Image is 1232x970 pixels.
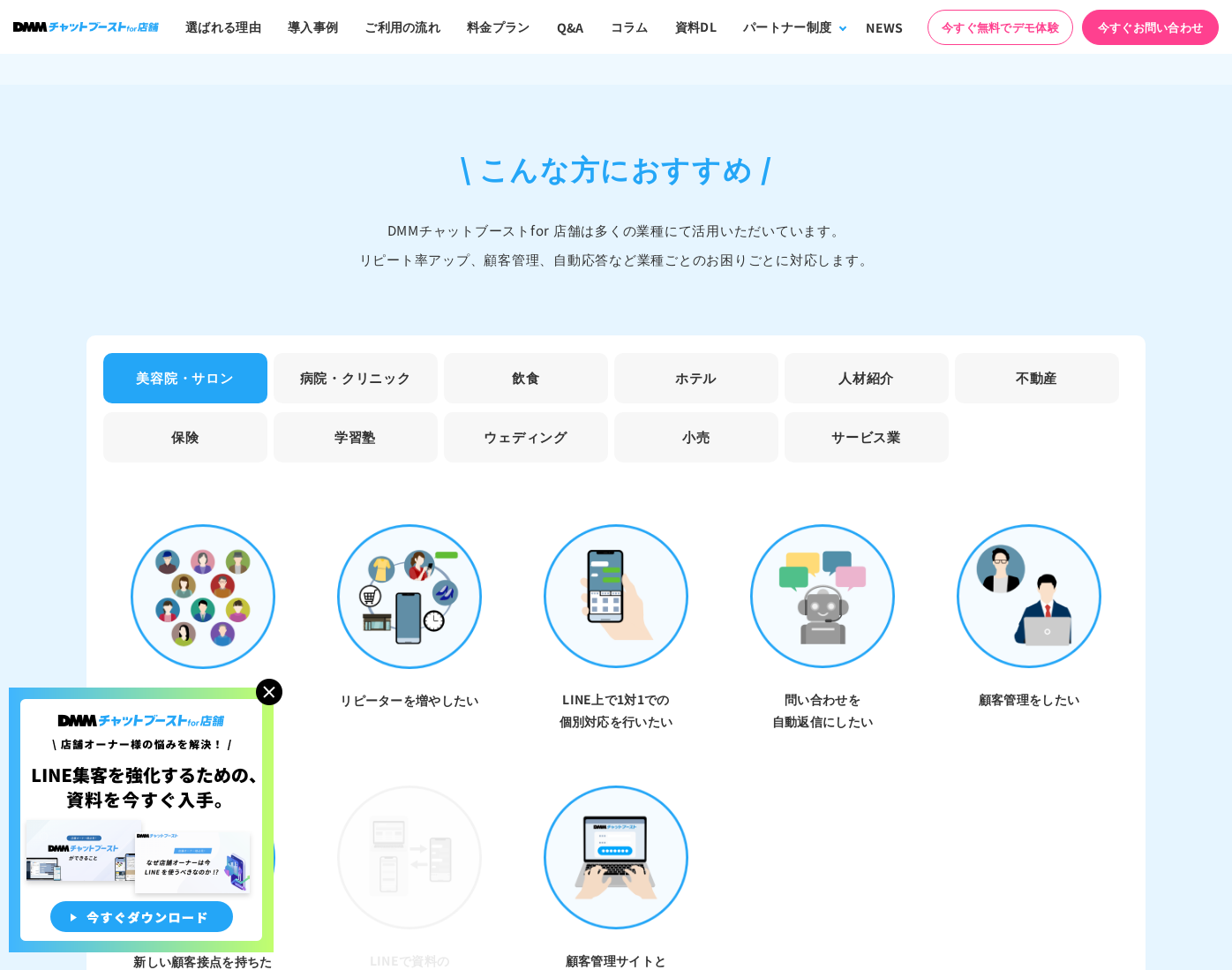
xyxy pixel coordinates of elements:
a: 今すぐお問い合わせ [1082,10,1219,45]
h2: \ こんな方におすすめ / [86,147,1146,189]
li: 人材紹介 [785,353,949,403]
img: 店舗オーナー様の悩みを解決!LINE集客を狂化するための資料を今すぐ入手! [9,688,274,952]
div: パートナー制度 [743,18,831,36]
h3: 問い合わせを 自動返信にしたい [750,688,895,733]
li: ホテル [614,353,778,403]
p: DMMチャットブーストfor 店舗は多くの業種にて活用いただいています。 リピート率アップ、顧客管理、自動応答など業種ごとのお困りごとに対応します。 [86,215,1146,274]
li: 美容院・サロン [103,353,267,403]
li: サービス業 [785,412,949,462]
li: 小売 [614,412,778,462]
h3: リピーターを増やしたい [337,689,482,711]
h3: LINE上で1対1での 個別対応を行いたい [544,688,688,733]
li: 不動産 [955,353,1119,403]
li: 保険 [103,412,267,462]
li: 飲食 [444,353,608,403]
a: 今すぐ無料でデモ体験 [928,10,1073,45]
li: ウェディング [444,412,608,462]
a: 店舗オーナー様の悩みを解決!LINE集客を狂化するための資料を今すぐ入手! [9,688,274,709]
li: 学習塾 [274,412,438,462]
img: ロゴ [13,22,159,32]
h3: 顧客管理をしたい [957,688,1101,711]
li: 病院・クリニック [274,353,438,403]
